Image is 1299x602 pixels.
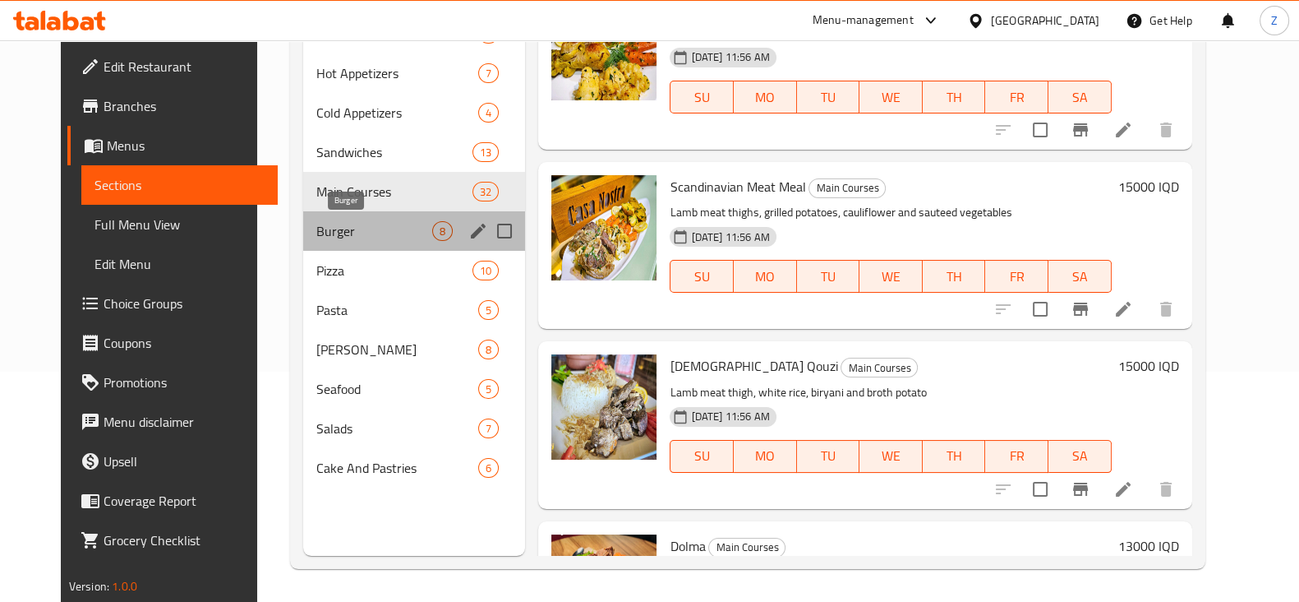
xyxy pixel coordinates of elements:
[991,12,1099,30] div: [GEOGRAPHIC_DATA]
[1061,110,1100,150] button: Branch-specific-item
[734,81,797,113] button: MO
[1271,12,1278,30] span: Z
[104,96,265,116] span: Branches
[479,66,498,81] span: 7
[81,244,278,284] a: Edit Menu
[841,358,918,377] div: Main Courses
[551,175,656,280] img: Scandinavian Meat Meal
[104,294,265,313] span: Choice Groups
[866,265,916,289] span: WE
[929,86,979,109] span: TH
[1113,479,1133,499] a: Edit menu item
[472,142,499,162] div: items
[1146,110,1186,150] button: delete
[316,379,478,399] div: Seafood
[303,448,525,488] div: Cake And Pastries6
[1146,470,1186,509] button: delete
[1023,472,1057,507] span: Select to update
[1061,289,1100,329] button: Branch-specific-item
[1055,444,1105,468] span: SA
[479,421,498,437] span: 7
[473,145,498,160] span: 13
[859,260,923,293] button: WE
[1055,86,1105,109] span: SA
[677,86,726,109] span: SU
[303,211,525,251] div: Burger8edit
[1113,299,1133,319] a: Edit menu item
[1048,440,1112,473] button: SA
[316,142,472,162] span: Sandwiches
[479,461,498,476] span: 6
[67,442,278,481] a: Upsell
[734,440,797,473] button: MO
[992,86,1042,109] span: FR
[473,184,498,200] span: 32
[316,458,478,478] span: Cake And Pastries
[303,132,525,172] div: Sandwiches13
[1118,535,1179,558] h6: 13000 IQD
[67,363,278,402] a: Promotions
[94,215,265,234] span: Full Menu View
[797,440,860,473] button: TU
[670,23,1111,44] p: Chicken thighs, grilled potatoes, cauliflower and sauteed vegetables
[670,382,1111,403] p: Lamb meat thigh, white rice, biryani and broth potato
[478,63,499,83] div: items
[104,412,265,432] span: Menu disclaimer
[1118,354,1179,377] h6: 15000 IQD
[316,63,478,83] span: Hot Appetizers
[316,182,472,201] span: Main Courses
[303,290,525,330] div: Pasta5
[104,373,265,392] span: Promotions
[433,224,452,239] span: 8
[551,354,656,460] img: Iraqi Qouzi
[316,300,478,320] span: Pasta
[316,419,478,438] span: Salads
[740,265,790,289] span: MO
[69,576,109,597] span: Version:
[104,491,265,511] span: Coverage Report
[67,47,278,86] a: Edit Restaurant
[1146,289,1186,329] button: delete
[670,202,1111,223] p: Lamb meat thighs, grilled potatoes, cauliflower and sauteed vegetables
[740,444,790,468] span: MO
[670,440,733,473] button: SU
[841,359,917,377] span: Main Courses
[670,354,837,378] span: [DEMOGRAPHIC_DATA] Qouzi
[81,165,278,205] a: Sections
[479,105,498,121] span: 4
[866,444,916,468] span: WE
[923,81,986,113] button: TH
[684,49,776,65] span: [DATE] 11:56 AM
[472,182,499,201] div: items
[303,93,525,132] div: Cold Appetizers4
[67,126,278,165] a: Menus
[478,340,499,359] div: items
[929,265,979,289] span: TH
[67,402,278,442] a: Menu disclaimer
[677,444,726,468] span: SU
[859,81,923,113] button: WE
[303,251,525,290] div: Pizza10
[432,221,453,241] div: items
[303,172,525,211] div: Main Courses32
[1061,470,1100,509] button: Branch-specific-item
[684,229,776,245] span: [DATE] 11:56 AM
[479,303,498,318] span: 5
[859,440,923,473] button: WE
[985,260,1048,293] button: FR
[316,261,472,280] span: Pizza
[809,178,885,197] span: Main Courses
[473,263,498,279] span: 10
[478,379,499,399] div: items
[1055,265,1105,289] span: SA
[1113,120,1133,140] a: Edit menu item
[992,265,1042,289] span: FR
[797,81,860,113] button: TU
[670,534,705,558] span: Dolma
[1023,292,1057,326] span: Select to update
[1048,260,1112,293] button: SA
[804,86,854,109] span: TU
